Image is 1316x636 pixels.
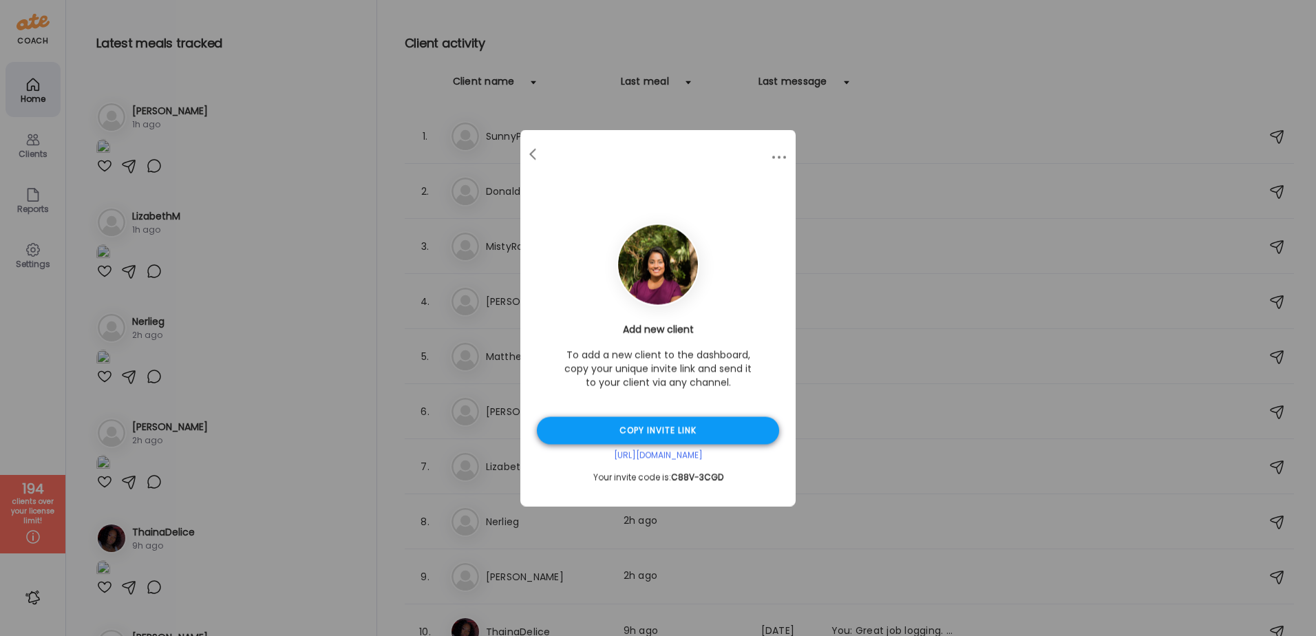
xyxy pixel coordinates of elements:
div: Copy invite link [537,417,779,445]
h3: Add new client [537,323,779,337]
div: [URL][DOMAIN_NAME] [537,450,779,461]
img: avatars%2Fv2nKY2pVy9Qc3FMsQEBzKJRJ8KT2 [618,225,698,305]
div: Your invite code is: [537,472,779,483]
span: C88V-3CGD [671,471,723,483]
p: To add a new client to the dashboard, copy your unique invite link and send it to your client via... [562,348,754,390]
